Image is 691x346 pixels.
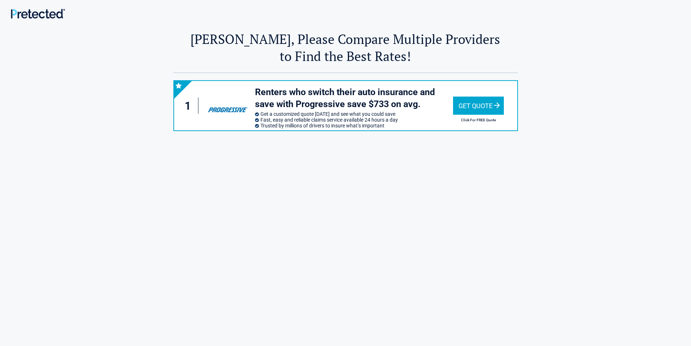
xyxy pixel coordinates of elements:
[11,9,65,19] img: Main Logo
[255,117,453,123] li: Fast, easy and reliable claims service available 24 hours a day
[173,30,518,65] h2: [PERSON_NAME], Please Compare Multiple Providers to Find the Best Rates!
[255,111,453,117] li: Get a customized quote [DATE] and see what you could save
[255,123,453,129] li: Trusted by millions of drivers to insure what’s important
[453,118,504,122] h2: Click For FREE Quote
[255,86,453,110] h3: Renters who switch their auto insurance and save with Progressive save $733 on avg.
[453,97,504,115] div: Get Quote
[205,94,251,117] img: progressive's logo
[181,98,199,114] div: 1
